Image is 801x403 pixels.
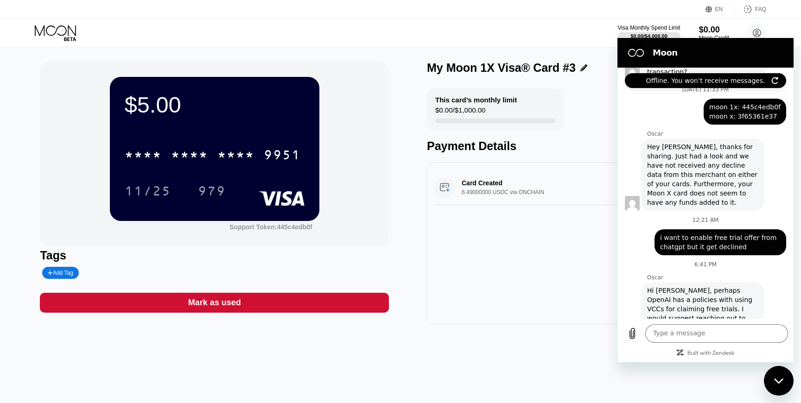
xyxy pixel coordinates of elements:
div: Mark as used [188,297,241,308]
div: Tags [40,249,389,262]
div: 9951 [264,149,301,164]
div: Payment Details [427,139,776,153]
div: Support Token:445c4edb0f [229,223,312,231]
div: My Moon 1X Visa® Card #3 [427,61,576,75]
div: $0.00 [699,25,729,35]
div: 11/25 [125,185,171,200]
div: 11/25 [118,179,178,202]
iframe: Messaging window [617,38,794,362]
div: Visa Monthly Spend Limit [617,25,680,31]
div: EN [715,6,723,13]
div: 979 [198,185,226,200]
div: FAQ [734,5,766,14]
div: Add Tag [48,270,73,276]
div: FAQ [755,6,766,13]
div: This card’s monthly limit [435,96,517,104]
div: $0.00 / $1,000.00 [435,106,485,119]
div: $0.00 / $4,000.00 [630,33,667,39]
div: Moon Credit [699,35,729,41]
div: EN [706,5,734,14]
div: $5.00 [125,92,305,118]
div: Mark as used [40,293,389,313]
div: 979 [191,179,233,202]
div: Visa Monthly Spend Limit$0.00/$4,000.00 [617,25,680,41]
iframe: Button to launch messaging window, conversation in progress [764,366,794,396]
div: Add Tag [42,267,78,279]
div: $0.00Moon Credit [699,25,729,41]
div: Support Token: 445c4edb0f [229,223,312,231]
